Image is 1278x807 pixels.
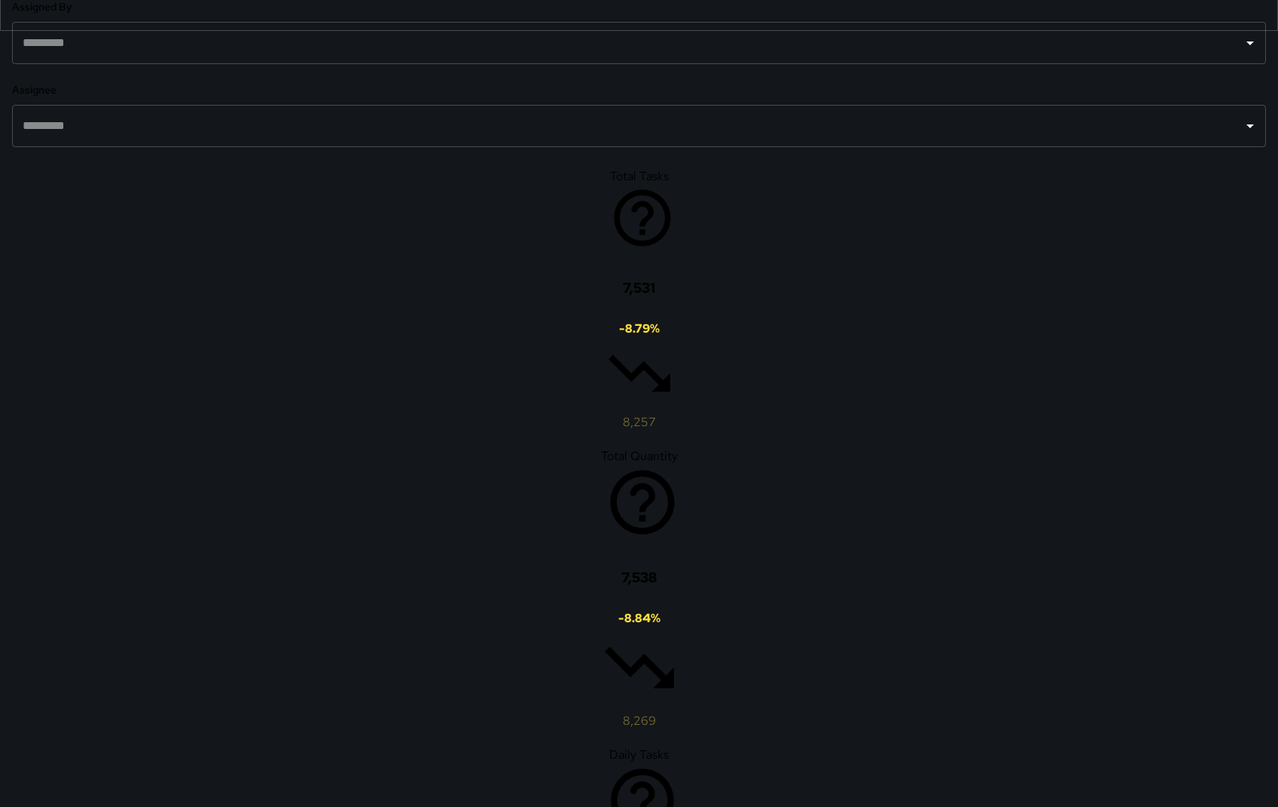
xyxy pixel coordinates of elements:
span: 8,257 [623,414,656,430]
button: Open [1240,32,1261,54]
h6: Assignee [12,82,1266,99]
span: Total Quantity [601,448,678,464]
svg: Total task quantity in the selected period, compared to the previous period. [604,464,681,541]
svg: Total number of tasks in the selected period, compared to the previous period. [608,184,676,252]
span: 8,269 [623,713,656,729]
span: Total Tasks [610,168,669,184]
span: -8.79 % [619,321,660,336]
span: -8.84 % [618,610,660,626]
h3: 7,538 [598,559,681,596]
span: Daily Tasks [609,747,669,763]
button: Open [1240,115,1261,137]
h3: 7,531 [602,269,676,306]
